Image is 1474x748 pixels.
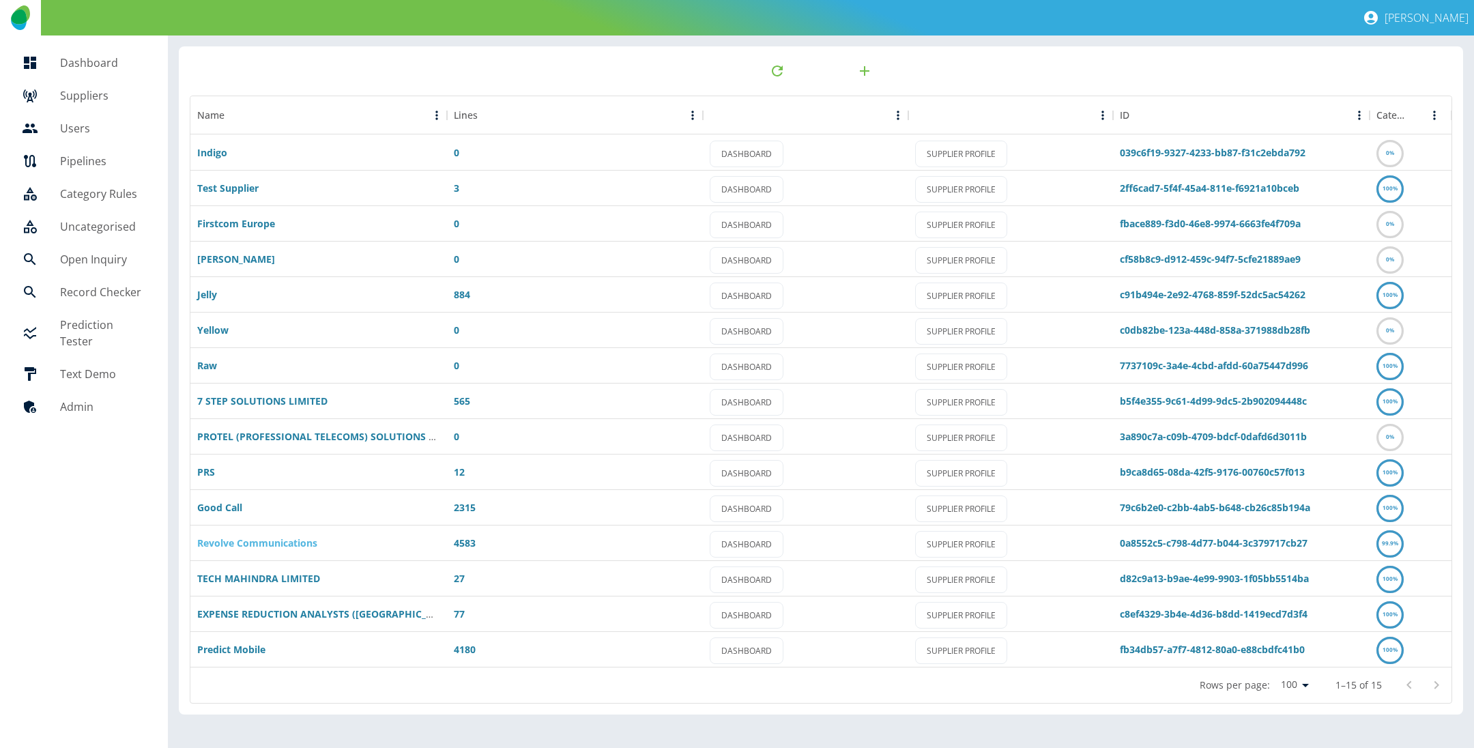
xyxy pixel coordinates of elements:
[710,389,783,416] a: DASHBOARD
[1120,359,1308,372] a: 7737109c-3a4e-4cbd-afdd-60a75447d996
[1376,536,1404,549] a: 99.9%
[1120,501,1310,514] a: 79c6b2e0-c2bb-4ab5-b648-cb26c85b194a
[1385,10,1469,25] p: [PERSON_NAME]
[1200,678,1270,692] p: Rows per page:
[60,55,146,71] h5: Dashboard
[11,145,157,177] a: Pipelines
[11,5,29,30] img: Logo
[11,358,157,390] a: Text Demo
[1383,291,1398,298] text: 100%
[710,602,783,629] a: DASHBOARD
[11,46,157,79] a: Dashboard
[710,495,783,522] a: DASHBOARD
[1120,323,1310,336] a: c0db82be-123a-448d-858a-371988db28fb
[1409,106,1428,125] button: Sort
[915,141,1007,167] a: SUPPLIER PROFILE
[1120,217,1301,230] a: fbace889-f3d0-46e8-9974-6663fe4f709a
[454,217,459,230] a: 0
[447,96,704,134] div: Lines
[454,643,476,656] a: 4180
[1120,109,1129,122] div: ID
[1383,184,1398,192] text: 100%
[427,105,447,126] button: Menu
[60,251,146,268] h5: Open Inquiry
[197,465,215,478] a: PRS
[915,283,1007,309] a: SUPPLIER PROFILE
[225,106,244,125] button: Sort
[60,120,146,136] h5: Users
[710,460,783,487] a: DASHBOARD
[710,354,783,380] a: DASHBOARD
[888,105,908,126] button: Menu
[1383,646,1398,653] text: 100%
[1376,323,1404,336] a: 0%
[710,566,783,593] a: DASHBOARD
[1376,572,1404,585] a: 100%
[454,465,465,478] a: 12
[454,536,476,549] a: 4583
[1275,675,1314,695] div: 100
[11,79,157,112] a: Suppliers
[710,106,729,125] button: Sort
[60,186,146,202] h5: Category Rules
[1386,149,1394,156] text: 0%
[454,430,459,443] a: 0
[197,217,275,230] a: Firstcom Europe
[1376,146,1404,159] a: 0%
[1386,433,1394,440] text: 0%
[710,247,783,274] a: DASHBOARD
[197,430,467,443] a: PROTEL (PROFESSIONAL TELECOMS) SOLUTIONS LIMITED
[1120,288,1305,301] a: c91b494e-2e92-4768-859f-52dc5ac54262
[915,176,1007,203] a: SUPPLIER PROFILE
[1383,468,1398,476] text: 100%
[454,572,465,585] a: 27
[915,602,1007,629] a: SUPPLIER PROFILE
[682,105,703,126] button: Menu
[1383,575,1398,582] text: 100%
[1349,105,1370,126] button: Menu
[915,566,1007,593] a: SUPPLIER PROFILE
[710,141,783,167] a: DASHBOARD
[190,96,447,134] div: Name
[915,354,1007,380] a: SUPPLIER PROFILE
[60,87,146,104] h5: Suppliers
[454,253,459,265] a: 0
[915,106,934,125] button: Sort
[60,366,146,382] h5: Text Demo
[915,460,1007,487] a: SUPPLIER PROFILE
[710,176,783,203] a: DASHBOARD
[197,359,217,372] a: Raw
[1376,288,1404,301] a: 100%
[60,399,146,415] h5: Admin
[60,218,146,235] h5: Uncategorised
[915,318,1007,345] a: SUPPLIER PROFILE
[1093,105,1113,126] button: Menu
[710,531,783,558] a: DASHBOARD
[1382,539,1398,547] text: 99.9%
[1120,394,1307,407] a: b5f4e355-9c61-4d99-9dc5-2b902094448c
[1335,678,1382,692] p: 1–15 of 15
[454,359,459,372] a: 0
[1383,397,1398,405] text: 100%
[1120,253,1301,265] a: cf58b8c9-d912-459c-94f7-5cfe21889ae9
[1376,217,1404,230] a: 0%
[1120,572,1309,585] a: d82c9a13-b9ae-4e99-9903-1f05bb5514ba
[1120,430,1307,443] a: 3a890c7a-c09b-4709-bdcf-0dafd6d3011b
[454,109,478,122] div: Lines
[1120,536,1307,549] a: 0a8552c5-c798-4d77-b044-3c379717cb27
[915,495,1007,522] a: SUPPLIER PROFILE
[1370,96,1451,134] div: Categorised
[1386,255,1394,263] text: 0%
[1120,643,1305,656] a: fb34db57-a7f7-4812-80a0-e88cbdfc41b0
[197,253,275,265] a: [PERSON_NAME]
[197,323,229,336] a: Yellow
[1376,430,1404,443] a: 0%
[454,607,465,620] a: 77
[1120,607,1307,620] a: c8ef4329-3b4e-4d36-b8dd-1419ecd7d3f4
[454,288,470,301] a: 884
[60,153,146,169] h5: Pipelines
[1376,465,1404,478] a: 100%
[60,317,146,349] h5: Prediction Tester
[1129,106,1148,125] button: Sort
[197,288,217,301] a: Jelly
